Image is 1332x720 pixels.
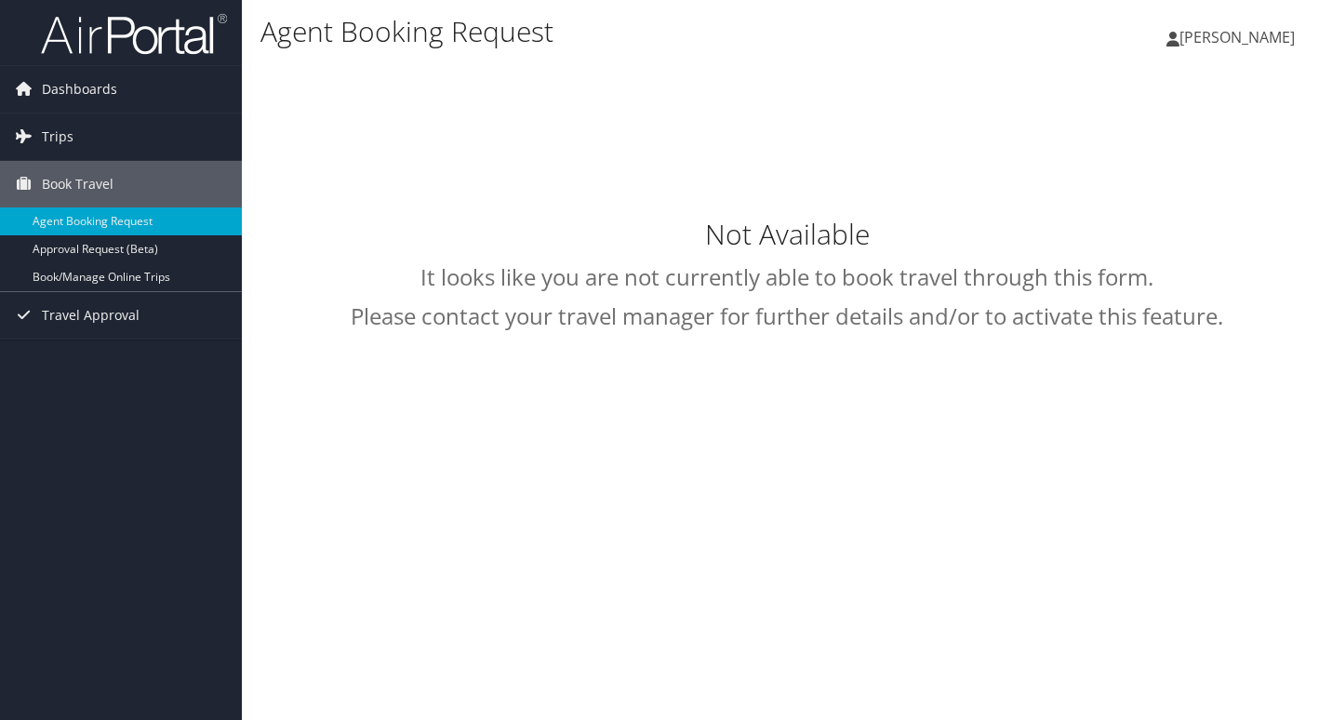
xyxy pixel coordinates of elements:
[42,161,113,207] span: Book Travel
[42,66,117,113] span: Dashboards
[1166,9,1313,65] a: [PERSON_NAME]
[41,12,227,56] img: airportal-logo.png
[42,292,140,339] span: Travel Approval
[263,215,1311,254] h1: Not Available
[260,12,963,51] h1: Agent Booking Request
[263,261,1311,293] h2: It looks like you are not currently able to book travel through this form.
[42,113,73,160] span: Trips
[263,300,1311,332] h2: Please contact your travel manager for further details and/or to activate this feature.
[1179,27,1295,47] span: [PERSON_NAME]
